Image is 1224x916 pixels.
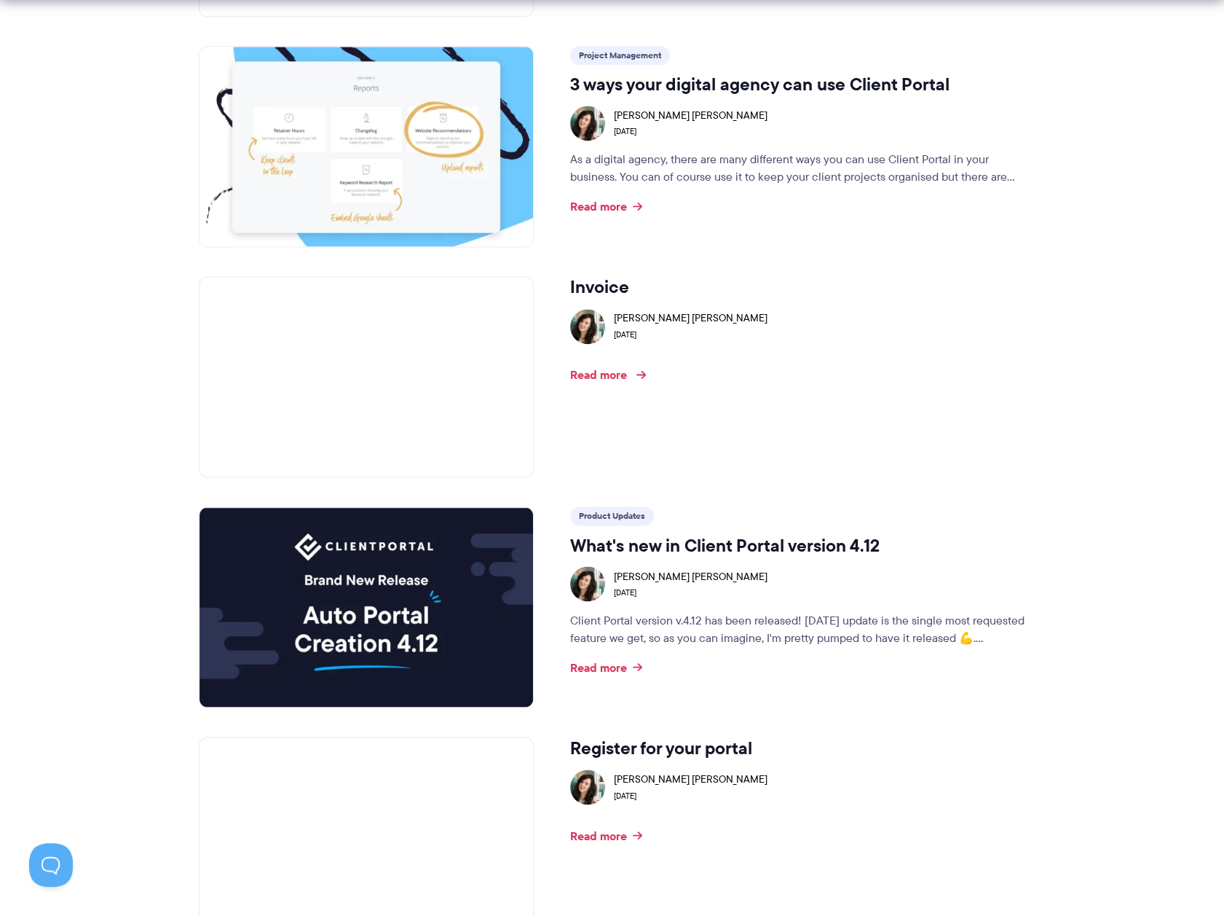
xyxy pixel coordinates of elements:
h3: 3 ways your digital agency can use Client Portal [570,74,1025,95]
time: [DATE] [614,787,767,803]
a: Read more [570,661,642,673]
a: Read more [570,369,642,380]
a: Project Management [579,49,661,62]
time: [DATE] [614,326,767,342]
span: [PERSON_NAME] [PERSON_NAME] [614,107,767,123]
span: [PERSON_NAME] [PERSON_NAME] [614,568,767,584]
h3: Register for your portal [570,737,767,759]
h3: What's new in Client Portal version 4.12 [570,534,1025,556]
a: Product Updates [579,509,645,522]
time: [DATE] [614,584,767,600]
a: Read more [570,200,642,212]
time: [DATE] [614,123,767,139]
p: Client Portal version v.4.12 has been released! [DATE] update is the single most requested featur... [570,611,1025,646]
a: Read more [570,829,642,841]
h3: Invoice [570,276,767,298]
p: As a digital agency, there are many different ways you can use Client Portal in your business. Yo... [570,151,1025,186]
span: [PERSON_NAME] [PERSON_NAME] [614,770,767,786]
iframe: Toggle Customer Support [29,843,73,887]
span: [PERSON_NAME] [PERSON_NAME] [614,310,767,326]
